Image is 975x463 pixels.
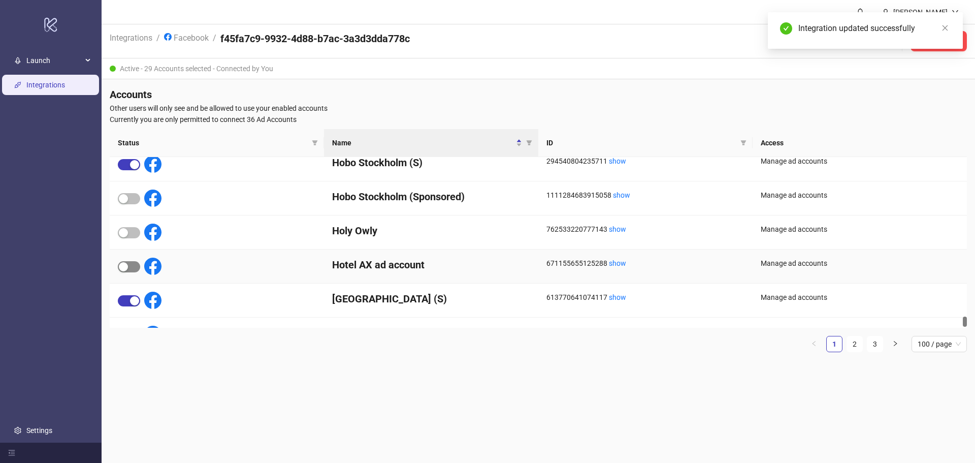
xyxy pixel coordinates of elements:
div: Integration updated successfully [798,22,951,35]
div: 613770641074117 [546,292,744,303]
span: filter [310,135,320,150]
span: right [892,341,898,347]
span: Launch [26,50,82,71]
a: show [613,191,630,199]
span: Other users will only see and be allowed to use your enabled accounts [110,103,967,114]
span: Status [118,137,308,148]
a: show [609,327,626,335]
span: filter [740,140,746,146]
h4: Accounts [110,87,967,102]
h4: Hotel [GEOGRAPHIC_DATA][PERSON_NAME] (S2) [332,326,530,354]
div: Active - 29 Accounts selected - Connected by You [102,58,975,79]
span: close [941,24,949,32]
button: left [806,336,822,352]
span: user [882,9,889,16]
div: Manage ad accounts [761,156,959,167]
span: 100 / page [918,336,961,352]
span: Name [332,137,514,148]
span: filter [738,135,749,150]
li: 3 [867,336,883,352]
a: show [609,157,626,165]
th: Access [753,129,967,157]
span: left [811,341,817,347]
span: check-circle [780,22,792,35]
a: Close [939,22,951,34]
span: ID [546,137,736,148]
button: right [887,336,903,352]
div: [PERSON_NAME] [889,7,952,18]
a: 2 [847,336,862,352]
li: / [156,32,160,51]
div: 614755828191703 [546,326,744,337]
h4: [GEOGRAPHIC_DATA] (S) [332,292,530,306]
div: Manage ad accounts [761,326,959,337]
span: Currently you are only permitted to connect 36 Ad Accounts [110,114,967,125]
span: filter [526,140,532,146]
a: show [609,293,626,301]
h4: Hotel AX ad account [332,258,530,272]
th: Name [324,129,538,157]
li: 2 [847,336,863,352]
div: Page Size [912,336,967,352]
a: show [609,225,626,233]
h4: Hobo Stockholm (S) [332,156,530,170]
h4: Holy Owly [332,224,530,238]
li: / [213,32,216,51]
div: Manage ad accounts [761,224,959,235]
div: 762533220777143 [546,224,744,235]
li: 1 [826,336,842,352]
h4: Hobo Stockholm (Sponsored) [332,190,530,204]
div: 294540804235711 [546,156,744,167]
span: down [952,9,959,16]
span: filter [524,135,534,150]
li: Previous Page [806,336,822,352]
div: 671155655125288 [546,258,744,269]
div: Manage ad accounts [761,258,959,269]
span: rocket [14,57,21,64]
div: Manage ad accounts [761,190,959,201]
h4: f45fa7c9-9932-4d88-b7ac-3a3d3dda778c [220,32,410,46]
a: Integrations [26,81,65,89]
div: Manage ad accounts [761,292,959,303]
a: 3 [867,336,883,352]
a: 1 [827,336,842,352]
a: Settings [26,426,52,435]
a: Facebook [162,32,211,43]
a: show [609,259,626,267]
span: filter [312,140,318,146]
div: 1111284683915058 [546,190,744,201]
span: menu-fold [8,449,15,456]
a: Integrations [108,32,154,43]
li: Next Page [887,336,903,352]
span: bell [857,8,864,15]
